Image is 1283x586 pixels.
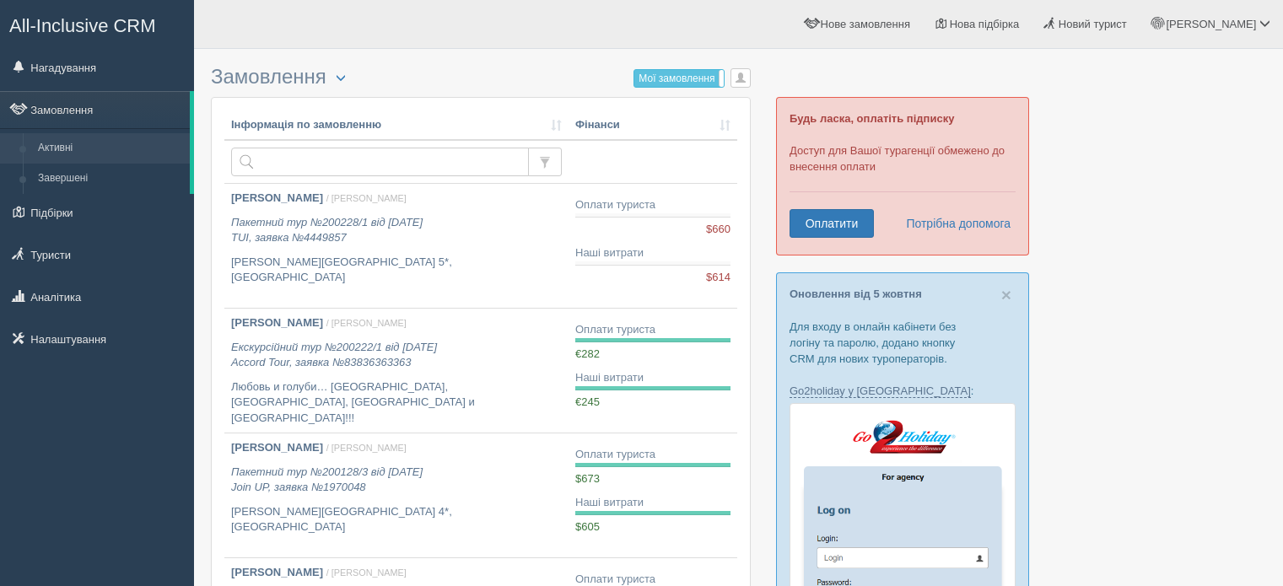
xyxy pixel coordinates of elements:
a: Go2holiday у [GEOGRAPHIC_DATA] [790,384,971,398]
div: Оплати туриста [575,322,730,338]
span: Нова підбірка [950,18,1020,30]
span: [PERSON_NAME] [1166,18,1256,30]
a: Активні [30,133,190,164]
span: $614 [706,270,730,286]
div: Оплати туриста [575,197,730,213]
a: Фінанси [575,117,730,133]
p: Для входу в онлайн кабінети без логіну та паролю, додано кнопку CRM для нових туроператорів. [790,319,1016,367]
span: €282 [575,347,600,360]
p: : [790,383,1016,399]
span: All-Inclusive CRM [9,15,156,36]
a: Інформація по замовленню [231,117,562,133]
div: Наші витрати [575,245,730,261]
span: / [PERSON_NAME] [326,193,407,203]
span: $660 [706,222,730,238]
input: Пошук за номером замовлення, ПІБ або паспортом туриста [231,148,529,176]
a: All-Inclusive CRM [1,1,193,47]
span: / [PERSON_NAME] [326,567,407,578]
i: Екскурсійний тур №200222/1 від [DATE] Accord Tour, заявка №83836363363 [231,341,437,369]
p: [PERSON_NAME][GEOGRAPHIC_DATA] 4*, [GEOGRAPHIC_DATA] [231,504,562,535]
span: €245 [575,395,600,408]
button: Close [1001,286,1011,304]
span: / [PERSON_NAME] [326,443,407,453]
b: [PERSON_NAME] [231,191,323,204]
span: $605 [575,520,600,533]
a: Оновлення від 5 жовтня [790,288,922,300]
span: Нове замовлення [821,18,910,30]
label: Мої замовлення [634,70,724,87]
h3: Замовлення [211,66,751,89]
b: [PERSON_NAME] [231,441,323,454]
span: $673 [575,472,600,485]
a: [PERSON_NAME] / [PERSON_NAME] Пакетний тур №200128/3 від [DATE]Join UP, заявка №1970048 [PERSON_N... [224,433,569,557]
div: Наші витрати [575,370,730,386]
i: Пакетний тур №200228/1 від [DATE] TUI, заявка №4449857 [231,216,423,245]
b: Будь ласка, оплатіть підписку [790,112,954,125]
a: Завершені [30,164,190,194]
i: Пакетний тур №200128/3 від [DATE] Join UP, заявка №1970048 [231,465,423,494]
b: [PERSON_NAME] [231,566,323,578]
a: [PERSON_NAME] / [PERSON_NAME] Пакетний тур №200228/1 від [DATE]TUI, заявка №4449857 [PERSON_NAME]... [224,184,569,308]
p: [PERSON_NAME][GEOGRAPHIC_DATA] 5*, [GEOGRAPHIC_DATA] [231,255,562,286]
div: Наші витрати [575,495,730,511]
div: Оплати туриста [575,447,730,463]
span: Новий турист [1059,18,1127,30]
a: [PERSON_NAME] / [PERSON_NAME] Екскурсійний тур №200222/1 від [DATE]Accord Tour, заявка №838363633... [224,309,569,433]
a: Оплатити [790,209,874,238]
p: Любовь и голуби… [GEOGRAPHIC_DATA], [GEOGRAPHIC_DATA], [GEOGRAPHIC_DATA] и [GEOGRAPHIC_DATA]!!! [231,379,562,427]
b: [PERSON_NAME] [231,316,323,329]
span: × [1001,285,1011,304]
span: / [PERSON_NAME] [326,318,407,328]
div: Доступ для Вашої турагенції обмежено до внесення оплати [776,97,1029,255]
a: Потрібна допомога [895,209,1011,238]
